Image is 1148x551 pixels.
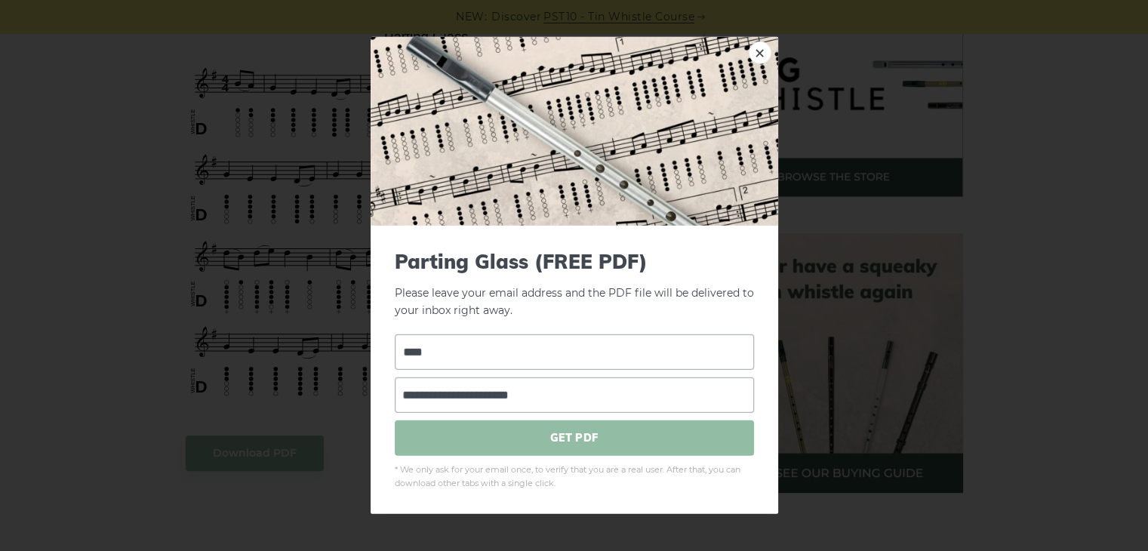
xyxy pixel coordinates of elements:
[371,37,778,226] img: Tin Whistle Tab Preview
[395,463,754,490] span: * We only ask for your email once, to verify that you are a real user. After that, you can downlo...
[395,250,754,319] p: Please leave your email address and the PDF file will be delivered to your inbox right away.
[749,42,771,64] a: ×
[395,420,754,455] span: GET PDF
[395,250,754,273] span: Parting Glass (FREE PDF)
